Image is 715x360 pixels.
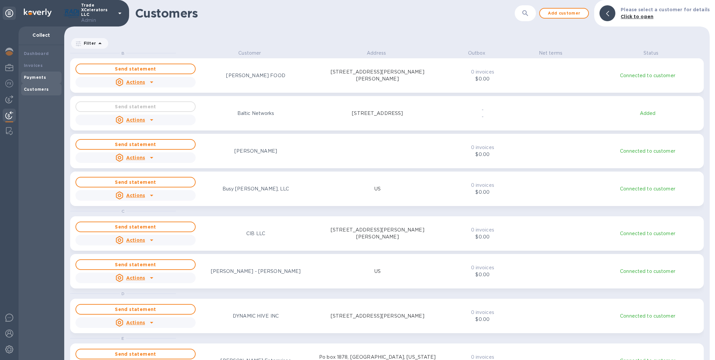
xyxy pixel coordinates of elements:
p: [STREET_ADDRESS][PERSON_NAME] [331,313,424,320]
p: [STREET_ADDRESS][PERSON_NAME][PERSON_NAME] [317,227,438,240]
p: Connected to customer [596,313,700,320]
u: Actions [126,275,145,281]
p: Connected to customer [596,148,700,155]
button: Send statement [75,222,196,232]
button: Send statement [75,349,196,359]
p: $0.00 [458,271,507,278]
p: Added [596,110,700,117]
u: Actions [126,237,145,243]
b: Please select a customer for details [621,7,710,12]
span: Send statement [81,65,190,73]
p: Connected to customer [596,72,700,79]
p: US [374,185,381,192]
button: Send statementActionsDYNAMIC HIVE INC[STREET_ADDRESS][PERSON_NAME]0 invoices$0.00Connected to cus... [70,299,704,333]
p: [PERSON_NAME] [234,148,277,155]
p: Admin [81,17,114,24]
b: Dashboard [24,51,49,56]
p: 0 invoices [458,309,507,316]
b: Invoices [24,63,43,68]
p: Connected to customer [596,185,700,192]
button: Send statement [75,259,196,270]
p: - [458,113,507,120]
span: Send statement [81,305,190,313]
button: Send statementActions[PERSON_NAME]0 invoices$0.00Connected to customer [70,134,704,168]
p: $0.00 [458,316,507,323]
p: Connected to customer [596,268,700,275]
span: D [121,291,124,296]
p: Status [598,50,704,57]
img: Foreign exchange [5,79,13,87]
span: Send statement [81,223,190,231]
p: [STREET_ADDRESS][PERSON_NAME][PERSON_NAME] [317,69,438,82]
u: Actions [126,155,145,160]
p: $0.00 [458,151,507,158]
p: DYNAMIC HIVE INC [233,313,279,320]
p: Outbox [450,50,503,57]
p: Customer [197,50,303,57]
span: C [121,209,124,214]
u: Actions [126,193,145,198]
u: Actions [126,79,145,85]
h1: Customers [135,6,515,20]
p: Address [324,50,429,57]
span: B [121,51,124,56]
span: Send statement [81,178,190,186]
p: CIB LLC [246,230,265,237]
p: - [458,106,507,113]
p: Filter [81,40,96,46]
p: [PERSON_NAME] - [PERSON_NAME] [211,268,301,275]
button: Send statement [75,177,196,187]
p: $0.00 [458,76,507,82]
img: Logo [24,9,52,17]
div: grid [70,50,710,360]
p: $0.00 [458,189,507,196]
p: Collect [24,32,59,38]
u: Actions [126,320,145,325]
p: 0 invoices [458,264,507,271]
button: Send statement [75,139,196,150]
button: Send statement [75,64,196,74]
span: Add customer [545,9,583,17]
p: $0.00 [458,233,507,240]
span: Send statement [81,350,190,358]
button: Send statementActions[PERSON_NAME] - [PERSON_NAME]US0 invoices$0.00Connected to customer [70,254,704,288]
b: Payments [24,75,46,80]
img: My Profile [5,64,13,72]
span: E [121,336,124,341]
p: Connected to customer [596,230,700,237]
b: Click to open [621,14,653,19]
button: Send statementActionsCIB LLC[STREET_ADDRESS][PERSON_NAME][PERSON_NAME]0 invoices$0.00Connected to... [70,216,704,251]
p: Baltic Networks [237,110,274,117]
span: Send statement [81,261,190,269]
u: Actions [126,117,145,123]
button: Send statementActionsBusy [PERSON_NAME], LLCUS0 invoices$0.00Connected to customer [70,172,704,206]
p: 0 invoices [458,227,507,233]
button: Send statementActionsBaltic Networks[STREET_ADDRESS]--Added [70,96,704,130]
p: 0 invoices [458,69,507,76]
p: US [374,268,381,275]
button: Add customer [539,8,589,19]
b: Customers [24,87,49,92]
p: Busy [PERSON_NAME], LLC [222,185,289,192]
p: Trade XCelerators LLC [81,3,114,24]
button: Send statement [75,304,196,315]
p: 0 invoices [458,182,507,189]
button: Send statementActions[PERSON_NAME] FOOD[STREET_ADDRESS][PERSON_NAME][PERSON_NAME]0 invoices$0.00C... [70,58,704,93]
p: Net terms [524,50,577,57]
div: Unpin categories [3,7,16,20]
span: Send statement [81,140,190,148]
p: [PERSON_NAME] FOOD [226,72,285,79]
p: 0 invoices [458,144,507,151]
p: [STREET_ADDRESS] [352,110,403,117]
